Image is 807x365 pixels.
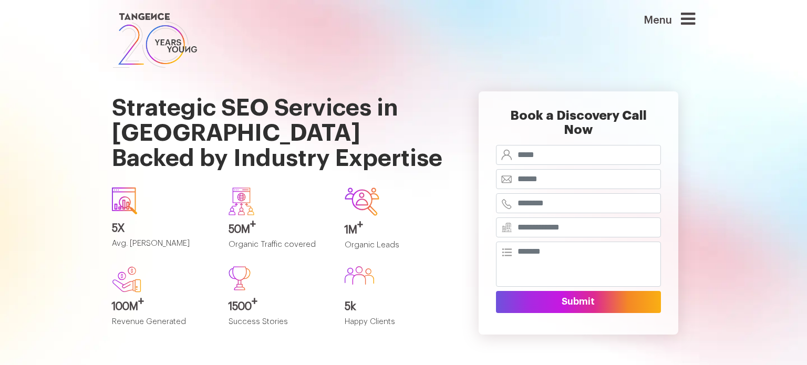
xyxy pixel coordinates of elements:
[345,241,446,258] p: Organic Leads
[345,187,379,215] img: Group-642.svg
[345,224,446,236] h3: 1M
[357,220,363,230] sup: +
[229,187,254,215] img: Group-640.svg
[229,224,329,235] h3: 50M
[229,241,329,258] p: Organic Traffic covered
[345,301,446,312] h3: 5k
[229,301,329,312] h3: 1500
[112,187,137,214] img: icon1.svg
[112,239,213,257] p: Avg. [PERSON_NAME]
[112,70,446,179] h1: Strategic SEO Services in [GEOGRAPHIC_DATA] Backed by Industry Expertise
[229,318,329,335] p: Success Stories
[112,223,213,234] h3: 5X
[112,266,141,293] img: new.svg
[345,266,374,285] img: Group%20586.svg
[112,301,213,312] h3: 100M
[229,266,251,290] img: Path%20473.svg
[252,296,257,307] sup: +
[496,291,661,313] button: Submit
[250,219,256,230] sup: +
[345,318,446,335] p: Happy Clients
[496,109,661,145] h2: Book a Discovery Call Now
[112,11,198,70] img: logo SVG
[138,296,144,307] sup: +
[112,318,213,335] p: Revenue Generated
